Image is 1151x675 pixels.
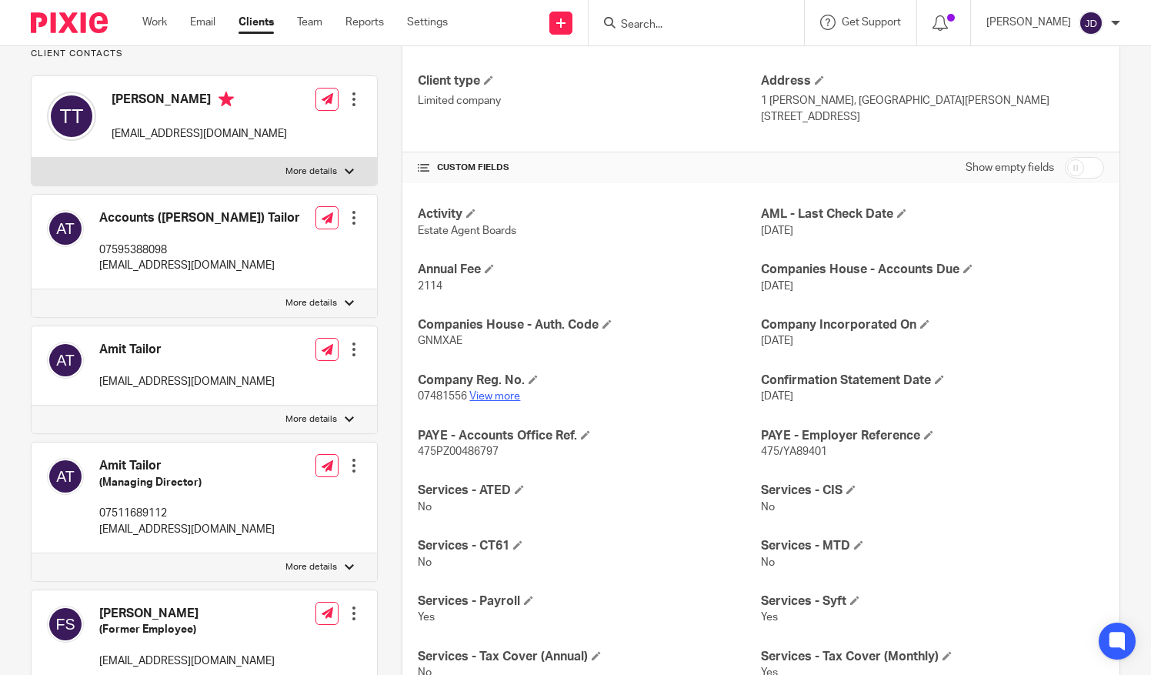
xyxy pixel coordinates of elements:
[418,538,761,554] h4: Services - CT61
[761,109,1104,125] p: [STREET_ADDRESS]
[761,538,1104,554] h4: Services - MTD
[418,162,761,174] h4: CUSTOM FIELDS
[285,297,337,309] p: More details
[99,606,275,622] h4: [PERSON_NAME]
[761,593,1104,610] h4: Services - Syft
[47,606,84,643] img: svg%3E
[99,458,275,474] h4: Amit Tailor
[761,336,793,346] span: [DATE]
[418,483,761,499] h4: Services - ATED
[761,73,1104,89] h4: Address
[297,15,322,30] a: Team
[761,649,1104,665] h4: Services - Tax Cover (Monthly)
[842,17,901,28] span: Get Support
[112,92,287,111] h4: [PERSON_NAME]
[418,317,761,333] h4: Companies House - Auth. Code
[285,413,337,426] p: More details
[47,92,96,141] img: svg%3E
[99,522,275,537] p: [EMAIL_ADDRESS][DOMAIN_NAME]
[619,18,758,32] input: Search
[418,557,432,568] span: No
[99,374,275,389] p: [EMAIL_ADDRESS][DOMAIN_NAME]
[47,458,84,495] img: svg%3E
[99,342,275,358] h4: Amit Tailor
[966,160,1054,175] label: Show empty fields
[761,391,793,402] span: [DATE]
[345,15,384,30] a: Reports
[99,506,275,521] p: 07511689112
[418,93,761,109] p: Limited company
[761,226,793,236] span: [DATE]
[418,226,516,236] span: Estate Agent Boards
[407,15,448,30] a: Settings
[761,206,1104,222] h4: AML - Last Check Date
[1079,11,1103,35] img: svg%3E
[47,210,84,247] img: svg%3E
[418,446,499,457] span: 475PZ00486797
[418,649,761,665] h4: Services - Tax Cover (Annual)
[761,428,1104,444] h4: PAYE - Employer Reference
[418,373,761,389] h4: Company Reg. No.
[761,502,775,513] span: No
[99,653,275,669] p: [EMAIL_ADDRESS][DOMAIN_NAME]
[99,622,275,637] h5: (Former Employee)
[47,342,84,379] img: svg%3E
[761,262,1104,278] h4: Companies House - Accounts Due
[761,281,793,292] span: [DATE]
[239,15,274,30] a: Clients
[418,593,761,610] h4: Services - Payroll
[418,428,761,444] h4: PAYE - Accounts Office Ref.
[112,126,287,142] p: [EMAIL_ADDRESS][DOMAIN_NAME]
[761,446,827,457] span: 475/YA89401
[418,502,432,513] span: No
[761,93,1104,109] p: 1 [PERSON_NAME], [GEOGRAPHIC_DATA][PERSON_NAME]
[285,165,337,178] p: More details
[761,483,1104,499] h4: Services - CIS
[99,475,275,490] h5: (Managing Director)
[142,15,167,30] a: Work
[31,48,378,60] p: Client contacts
[418,281,442,292] span: 2114
[99,210,300,226] h4: Accounts ([PERSON_NAME]) Tailor
[418,391,467,402] span: 07481556
[418,206,761,222] h4: Activity
[986,15,1071,30] p: [PERSON_NAME]
[469,391,520,402] a: View more
[285,561,337,573] p: More details
[761,317,1104,333] h4: Company Incorporated On
[190,15,215,30] a: Email
[99,242,300,258] p: 07595388098
[761,557,775,568] span: No
[761,612,778,623] span: Yes
[99,258,300,273] p: [EMAIL_ADDRESS][DOMAIN_NAME]
[418,262,761,278] h4: Annual Fee
[418,336,462,346] span: GNMXAE
[418,73,761,89] h4: Client type
[219,92,234,107] i: Primary
[418,612,435,623] span: Yes
[31,12,108,33] img: Pixie
[761,373,1104,389] h4: Confirmation Statement Date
